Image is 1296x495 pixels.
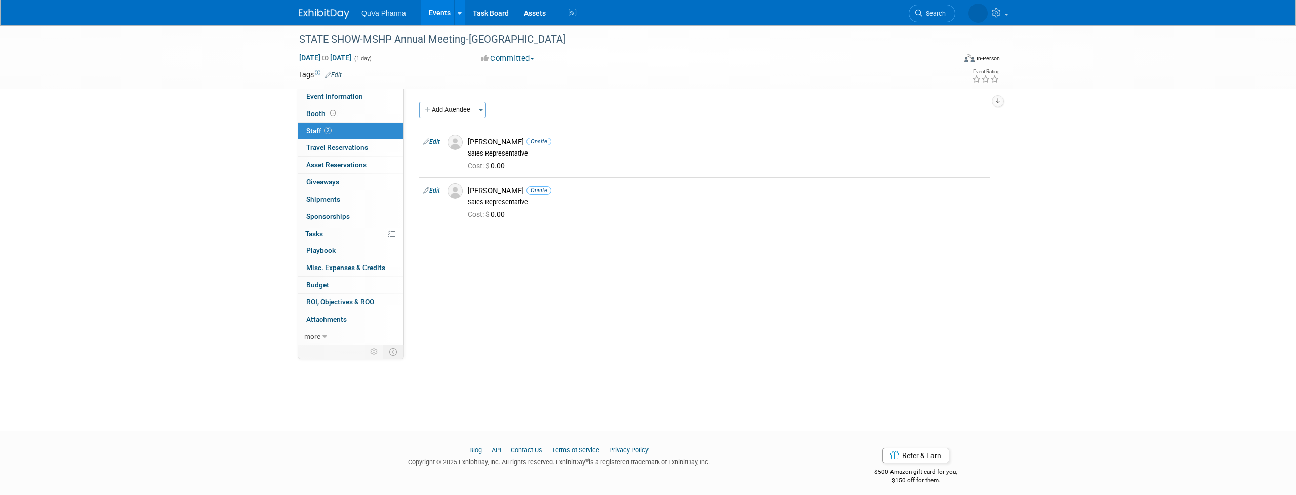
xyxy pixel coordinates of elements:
span: Staff [306,127,332,135]
div: [PERSON_NAME] [468,186,986,196]
span: Budget [306,281,329,289]
span: Onsite [526,186,551,194]
td: Personalize Event Tab Strip [366,345,383,358]
img: Associate-Profile-5.png [448,135,463,150]
span: Misc. Expenses & Credits [306,263,385,272]
span: Sponsorships [306,212,350,220]
a: ROI, Objectives & ROO [298,294,403,311]
span: | [503,446,509,454]
span: 0.00 [468,210,509,218]
a: Blog [469,446,482,454]
span: more [304,332,320,340]
img: Format-Inperson.png [964,54,975,62]
span: Giveaways [306,178,339,186]
td: Tags [299,69,342,80]
a: Edit [325,71,342,79]
button: Committed [478,53,538,64]
sup: ® [585,457,589,463]
span: Tasks [305,230,323,238]
span: | [601,446,607,454]
div: Event Rating [972,69,999,74]
a: Asset Reservations [298,157,403,173]
button: Add Attendee [419,102,476,118]
a: Attachments [298,311,403,328]
a: Edit [423,138,440,145]
a: Edit [423,187,440,194]
img: Associate-Profile-5.png [448,183,463,199]
span: 2 [324,127,332,134]
a: Tasks [298,225,403,242]
span: QuVa Pharma [361,9,406,17]
span: Cost: $ [468,210,491,218]
a: Privacy Policy [609,446,649,454]
span: 0.00 [468,162,509,170]
span: Cost: $ [468,162,491,170]
a: Budget [298,277,403,293]
div: $150 off for them. [834,476,998,485]
a: Playbook [298,242,403,259]
span: Booth not reserved yet [328,109,338,117]
span: Event Information [306,92,363,100]
div: STATE SHOW-MSHP Annual Meeting-[GEOGRAPHIC_DATA] [296,30,940,49]
span: Booth [306,109,338,118]
span: Search [922,10,946,17]
span: Asset Reservations [306,161,367,169]
a: Terms of Service [552,446,599,454]
span: | [483,446,490,454]
div: Event Format [896,53,1000,68]
a: Refer & Earn [882,448,949,463]
img: Forrest McCaleb [968,4,988,23]
a: Booth [298,105,403,122]
span: Shipments [306,195,340,203]
span: Playbook [306,246,336,254]
a: Search [909,5,955,22]
div: $500 Amazon gift card for you, [834,461,998,484]
a: API [492,446,501,454]
span: (1 day) [353,55,372,62]
td: Toggle Event Tabs [383,345,404,358]
span: to [320,54,330,62]
div: Sales Representative [468,149,986,158]
span: Attachments [306,315,347,323]
a: Travel Reservations [298,139,403,156]
a: Misc. Expenses & Credits [298,259,403,276]
a: Sponsorships [298,208,403,225]
span: ROI, Objectives & ROO [306,298,374,306]
div: Copyright © 2025 ExhibitDay, Inc. All rights reserved. ExhibitDay is a registered trademark of Ex... [299,455,819,467]
span: Onsite [526,138,551,145]
a: Shipments [298,191,403,208]
span: | [544,446,550,454]
span: Travel Reservations [306,143,368,151]
div: Sales Representative [468,198,986,206]
a: Event Information [298,88,403,105]
div: In-Person [976,55,1000,62]
a: Contact Us [511,446,542,454]
span: [DATE] [DATE] [299,53,352,62]
div: [PERSON_NAME] [468,137,986,147]
a: Staff2 [298,123,403,139]
a: Giveaways [298,174,403,191]
a: more [298,328,403,345]
img: ExhibitDay [299,9,349,19]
